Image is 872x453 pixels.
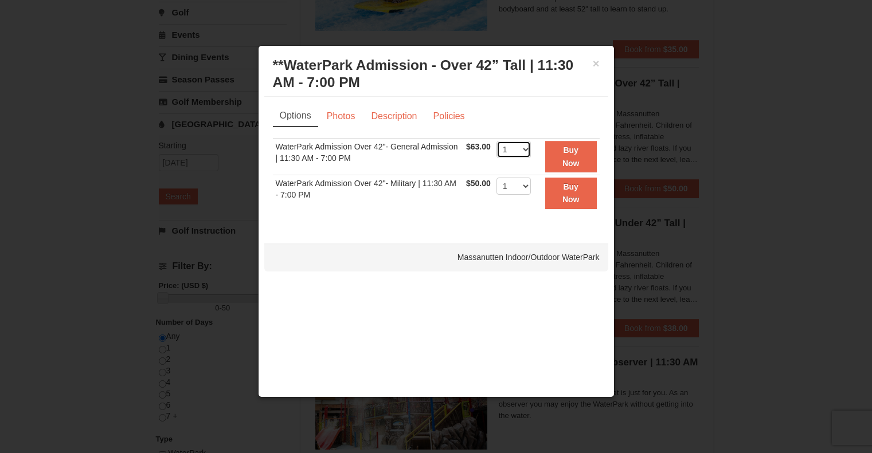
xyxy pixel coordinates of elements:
button: × [593,58,600,69]
a: Options [273,105,318,127]
span: $50.00 [466,179,491,188]
a: Description [363,105,424,127]
span: $63.00 [466,142,491,151]
button: Buy Now [545,141,597,172]
strong: Buy Now [562,182,580,204]
h3: **WaterPark Admission - Over 42” Tall | 11:30 AM - 7:00 PM [273,57,600,91]
td: WaterPark Admission Over 42"- Military | 11:30 AM - 7:00 PM [273,175,464,211]
a: Photos [319,105,363,127]
div: Massanutten Indoor/Outdoor WaterPark [264,243,608,271]
a: Policies [425,105,472,127]
strong: Buy Now [562,145,580,167]
button: Buy Now [545,178,597,209]
td: WaterPark Admission Over 42"- General Admission | 11:30 AM - 7:00 PM [273,139,464,175]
